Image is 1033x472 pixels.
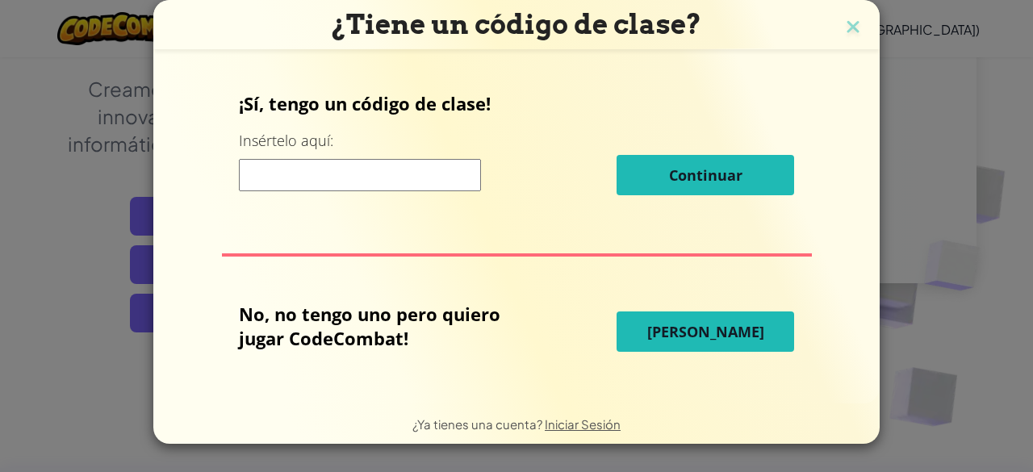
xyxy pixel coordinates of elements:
[239,91,794,115] p: ¡Sí, tengo un código de clase!
[669,165,742,185] span: Continuar
[617,155,794,195] button: Continuar
[239,302,536,350] p: No, no tengo uno pero quiero jugar CodeCombat!
[332,8,701,40] span: ¿Tiene un código de clase?
[843,16,864,40] img: close icon
[617,311,794,352] button: [PERSON_NAME]
[239,131,333,151] label: Insértelo aquí:
[545,416,621,432] a: Iniciar Sesión
[412,416,545,432] span: ¿Ya tienes una cuenta?
[647,322,764,341] span: [PERSON_NAME]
